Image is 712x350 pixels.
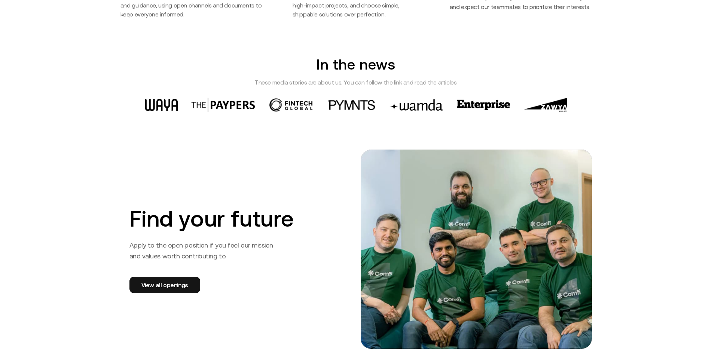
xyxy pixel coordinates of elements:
img: waya [145,99,178,111]
img: pymnts [328,100,375,110]
img: enterprise [457,99,510,110]
img: Find your future [361,150,592,349]
img: thepaypers [191,98,255,112]
h2: Find your future [129,205,352,232]
img: enterprise [524,98,567,112]
img: fintech.global [268,98,314,112]
img: wamda [388,99,443,111]
p: Apply to the open position if you feel our mission and values worth contributing to. [129,240,277,262]
a: View all openings [129,277,200,293]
